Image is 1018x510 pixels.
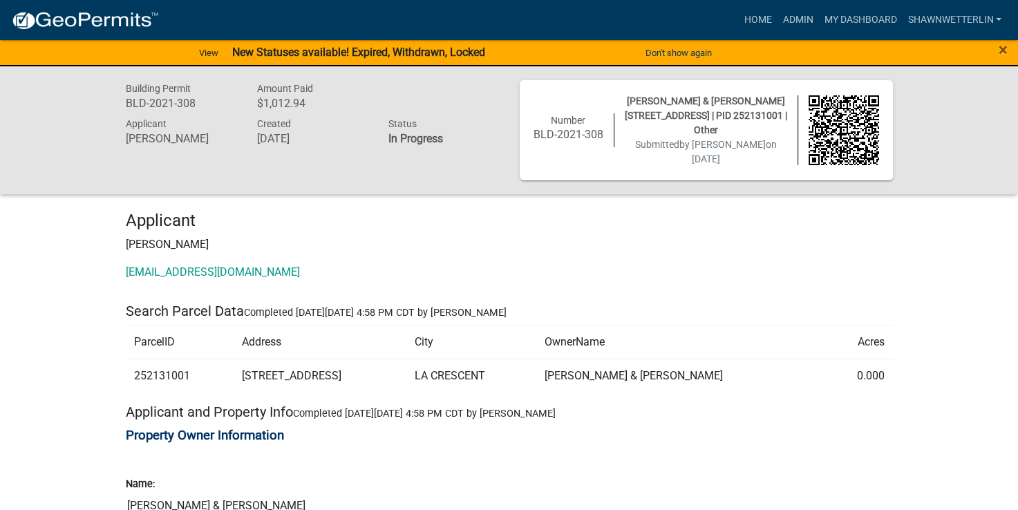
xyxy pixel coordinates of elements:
a: Home [738,7,777,33]
p: [PERSON_NAME] [126,236,893,253]
span: Amount Paid [256,83,312,94]
strong: In Progress [388,132,442,145]
span: Applicant [126,118,167,129]
h5: Search Parcel Data [126,303,893,319]
span: Property Owner Information [126,428,284,443]
td: 252131001 [126,359,234,393]
h6: [DATE] [256,132,367,145]
span: Status [388,118,416,129]
label: Name: [126,480,155,489]
h4: Applicant [126,211,893,231]
span: Completed [DATE][DATE] 4:58 PM CDT by [PERSON_NAME] [293,408,556,419]
h6: BLD-2021-308 [126,97,236,110]
span: Created [256,118,290,129]
td: 0.000 [827,359,892,393]
span: [PERSON_NAME] & [PERSON_NAME] [STREET_ADDRESS] | PID 252131001 | Other [625,95,787,135]
a: ShawnWetterlin [902,7,1007,33]
h6: BLD-2021-308 [534,128,604,141]
h6: $1,012.94 [256,97,367,110]
span: Submitted on [DATE] [635,139,777,164]
span: × [999,40,1008,59]
td: [PERSON_NAME] & [PERSON_NAME] [536,359,827,393]
h6: [PERSON_NAME] [126,132,236,145]
a: [EMAIL_ADDRESS][DOMAIN_NAME] [126,265,300,278]
button: Close [999,41,1008,58]
td: Acres [827,325,892,359]
span: Completed [DATE][DATE] 4:58 PM CDT by [PERSON_NAME] [244,307,507,319]
td: City [406,325,536,359]
span: by [PERSON_NAME] [679,139,766,150]
a: Admin [777,7,818,33]
td: LA CRESCENT [406,359,536,393]
img: QR code [809,95,879,166]
td: OwnerName [536,325,827,359]
td: ParcelID [126,325,234,359]
span: Building Permit [126,83,191,94]
td: Address [234,325,406,359]
td: [STREET_ADDRESS] [234,359,406,393]
strong: New Statuses available! Expired, Withdrawn, Locked [232,46,485,59]
a: My Dashboard [818,7,902,33]
button: Don't show again [640,41,717,64]
h5: Applicant and Property Info [126,404,893,420]
span: Number [551,115,585,126]
a: View [194,41,224,64]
